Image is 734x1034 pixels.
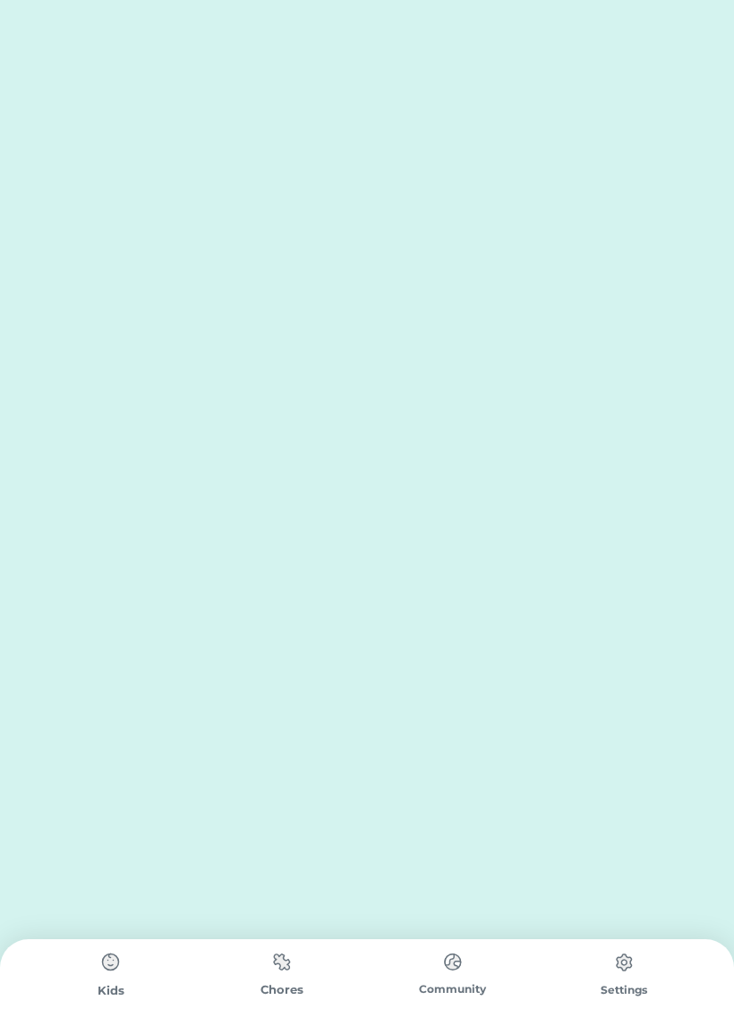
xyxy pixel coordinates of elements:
[606,945,642,980] img: type%3Dchores%2C%20state%3Ddefault.svg
[196,981,367,999] div: Chores
[264,945,300,979] img: type%3Dchores%2C%20state%3Ddefault.svg
[93,945,129,980] img: type%3Dchores%2C%20state%3Ddefault.svg
[367,981,538,997] div: Community
[25,982,196,1000] div: Kids
[435,945,471,979] img: type%3Dchores%2C%20state%3Ddefault.svg
[538,982,709,998] div: Settings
